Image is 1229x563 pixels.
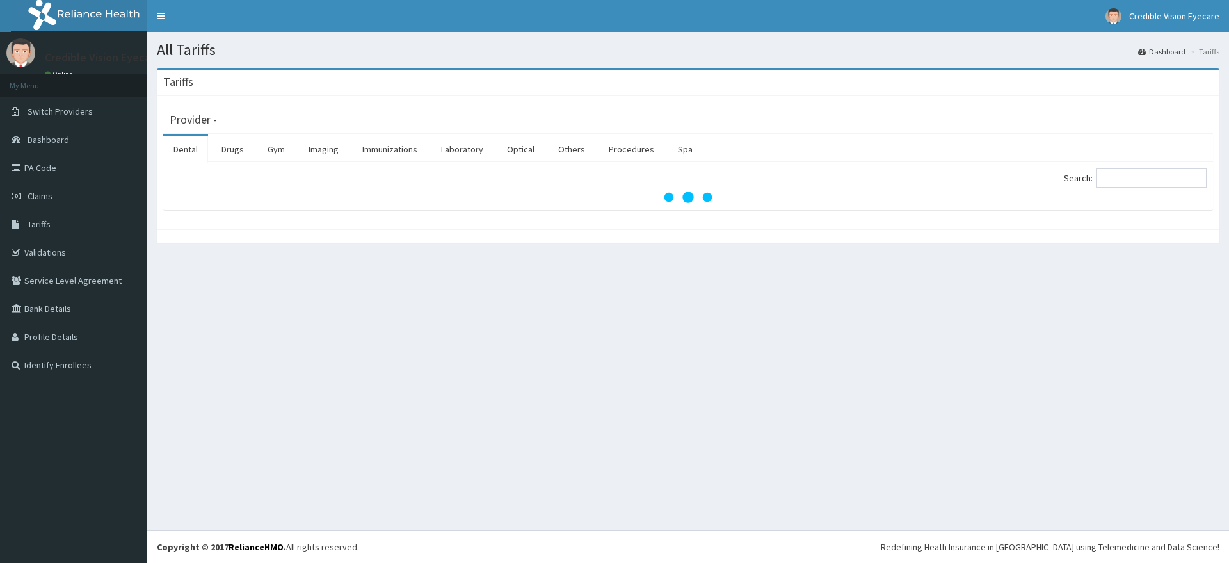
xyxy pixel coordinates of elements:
[1064,168,1207,188] label: Search:
[163,76,193,88] h3: Tariffs
[163,136,208,163] a: Dental
[497,136,545,163] a: Optical
[147,530,1229,563] footer: All rights reserved.
[229,541,284,553] a: RelianceHMO
[1105,8,1121,24] img: User Image
[6,38,35,67] img: User Image
[28,134,69,145] span: Dashboard
[28,218,51,230] span: Tariffs
[45,70,76,79] a: Online
[298,136,349,163] a: Imaging
[668,136,703,163] a: Spa
[548,136,595,163] a: Others
[257,136,295,163] a: Gym
[881,541,1219,553] div: Redefining Heath Insurance in [GEOGRAPHIC_DATA] using Telemedicine and Data Science!
[352,136,428,163] a: Immunizations
[28,190,52,202] span: Claims
[157,541,286,553] strong: Copyright © 2017 .
[211,136,254,163] a: Drugs
[1138,46,1185,57] a: Dashboard
[170,114,217,126] h3: Provider -
[1187,46,1219,57] li: Tariffs
[28,106,93,117] span: Switch Providers
[157,42,1219,58] h1: All Tariffs
[45,52,161,63] p: Credible Vision Eyecare
[1129,10,1219,22] span: Credible Vision Eyecare
[431,136,494,163] a: Laboratory
[598,136,664,163] a: Procedures
[1096,168,1207,188] input: Search:
[663,172,714,223] svg: audio-loading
